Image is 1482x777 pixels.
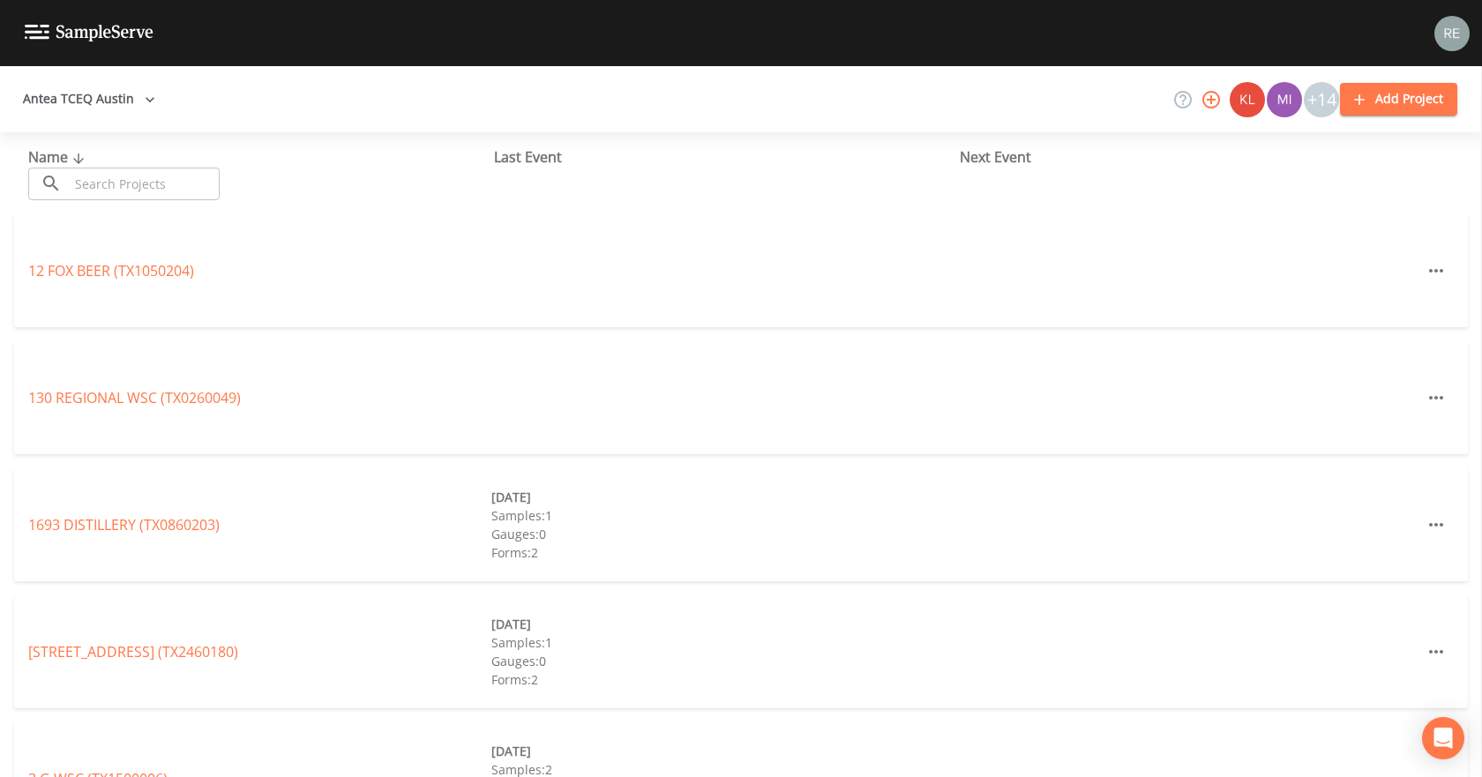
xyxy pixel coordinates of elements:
[28,261,194,280] a: 12 FOX BEER (TX1050204)
[491,488,954,506] div: [DATE]
[491,633,954,652] div: Samples: 1
[491,543,954,562] div: Forms: 2
[491,742,954,760] div: [DATE]
[28,642,238,661] a: [STREET_ADDRESS] (TX2460180)
[491,615,954,633] div: [DATE]
[1434,16,1470,51] img: e720f1e92442e99c2aab0e3b783e6548
[1267,82,1302,117] img: a1ea4ff7c53760f38bef77ef7c6649bf
[1304,82,1339,117] div: +14
[28,147,89,167] span: Name
[491,670,954,689] div: Forms: 2
[28,388,241,407] a: 130 REGIONAL WSC (TX0260049)
[1266,82,1303,117] div: Miriaha Caddie
[1340,83,1457,116] button: Add Project
[25,25,153,41] img: logo
[1229,82,1266,117] div: Kler Teran
[28,515,220,534] a: 1693 DISTILLERY (TX0860203)
[1422,717,1464,759] div: Open Intercom Messenger
[494,146,960,168] div: Last Event
[69,168,220,200] input: Search Projects
[491,506,954,525] div: Samples: 1
[491,652,954,670] div: Gauges: 0
[16,83,162,116] button: Antea TCEQ Austin
[960,146,1426,168] div: Next Event
[1230,82,1265,117] img: 9c4450d90d3b8045b2e5fa62e4f92659
[491,525,954,543] div: Gauges: 0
